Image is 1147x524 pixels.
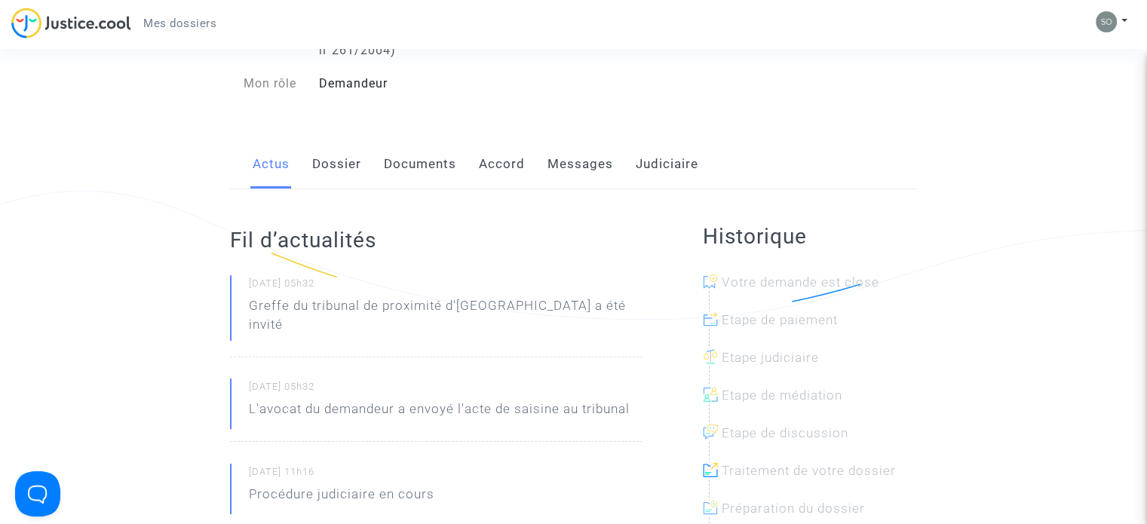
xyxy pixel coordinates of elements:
img: jc-logo.svg [11,8,131,38]
span: Votre demande est close [722,274,879,290]
a: Dossier [312,139,361,189]
div: Demandeur [308,75,574,93]
img: 1893bfda1ac46f10b9f54ddd6bd5ba90 [1096,11,1117,32]
p: Procédure judiciaire en cours [249,485,434,511]
iframe: Help Scout Beacon - Open [15,471,60,516]
a: Mes dossiers [131,12,228,35]
p: L'avocat du demandeur a envoyé l'acte de saisine au tribunal [249,400,630,426]
a: Actus [253,139,290,189]
h2: Historique [703,223,917,250]
a: Messages [547,139,613,189]
a: Documents [384,139,456,189]
a: Judiciaire [636,139,698,189]
small: [DATE] 05h32 [249,277,643,296]
p: Greffe du tribunal de proximité d'[GEOGRAPHIC_DATA] a été invité [249,296,643,342]
small: [DATE] 11h16 [249,465,643,485]
a: Accord [479,139,525,189]
small: [DATE] 05h32 [249,380,643,400]
span: Mes dossiers [143,17,216,30]
h2: Fil d’actualités [230,227,643,253]
div: Mon rôle [219,75,308,93]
